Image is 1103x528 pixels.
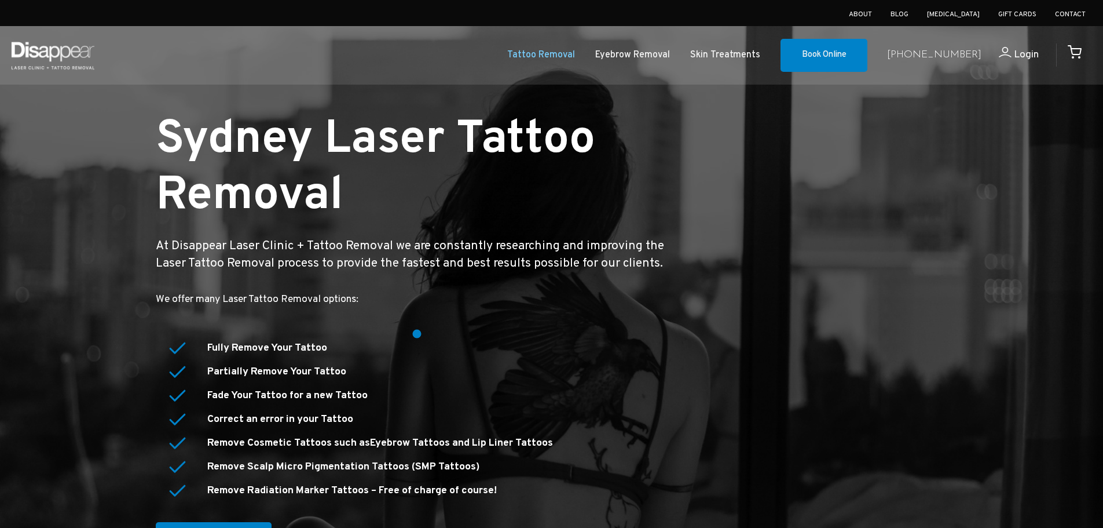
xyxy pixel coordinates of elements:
[156,292,681,308] p: We offer many Laser Tattoo Removal options:
[207,413,353,426] strong: Correct an error in your Tattoo
[780,39,867,72] a: Book Online
[156,238,664,271] big: At Disappear Laser Clinic + Tattoo Removal we are constantly researching and improving the Laser ...
[370,436,553,450] a: Eyebrow Tattoos and Lip Liner Tattoos
[156,111,595,226] small: Sydney Laser Tattoo Removal
[595,47,670,64] a: Eyebrow Removal
[998,10,1036,19] a: Gift Cards
[887,47,981,64] a: [PHONE_NUMBER]
[9,35,97,76] img: Disappear - Laser Clinic and Tattoo Removal Services in Sydney, Australia
[207,484,497,497] a: Remove Radiation Marker Tattoos – Free of charge of course!
[507,47,575,64] a: Tattoo Removal
[207,389,368,402] strong: Fade Your Tattoo for a new Tattoo
[207,460,479,474] a: Remove Scalp Micro Pigmentation Tattoos (SMP Tattoos)
[207,365,346,378] strong: Partially Remove Your Tattoo
[207,436,553,450] strong: Remove Cosmetic Tattoos such as
[981,47,1039,64] a: Login
[1055,10,1086,19] a: Contact
[927,10,980,19] a: [MEDICAL_DATA]
[690,47,760,64] a: Skin Treatments
[891,10,908,19] a: Blog
[1014,48,1039,61] span: Login
[207,341,327,355] strong: Fully Remove Your Tattoo
[849,10,872,19] a: About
